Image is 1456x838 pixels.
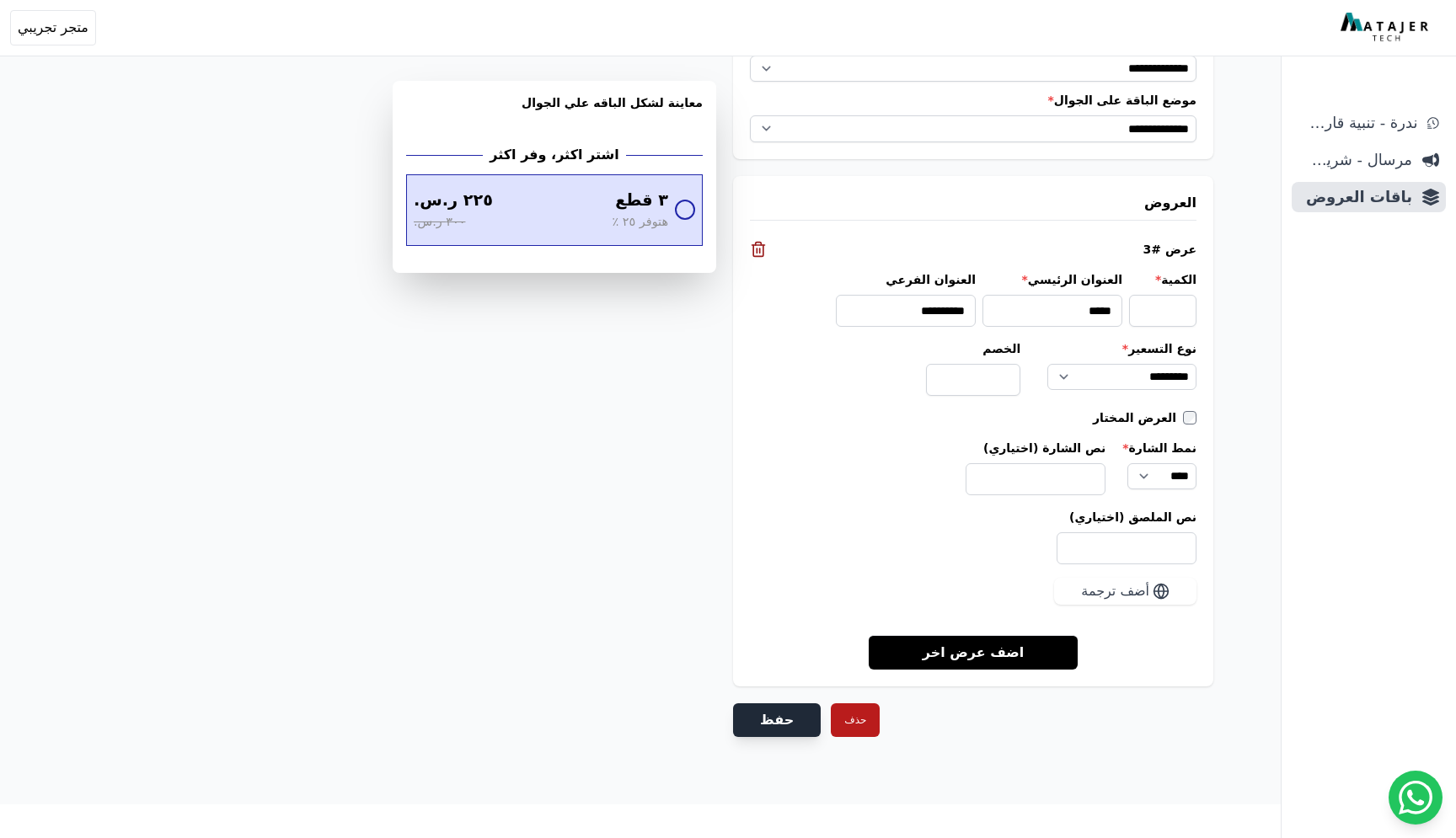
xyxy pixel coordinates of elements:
[1081,581,1149,601] span: أضف ترجمة
[1298,111,1417,135] span: ندرة - تنبية قارب علي النفاذ
[414,213,465,232] span: ٣٠٠ ر.س.
[750,193,1196,213] h3: العروض
[615,189,668,213] span: ٣ قطع
[1093,409,1183,426] label: العرض المختار
[18,18,88,38] span: متجر تجريبي
[1298,185,1412,209] span: باقات العروض
[733,703,821,737] button: حفظ
[490,145,618,165] h2: اشتر اكثر، وفر اكثر
[1122,440,1196,456] label: نمط الشارة
[10,10,96,45] button: متجر تجريبي
[406,94,703,131] h3: معاينة لشكل الباقه علي الجوال
[1298,148,1412,172] span: مرسال - شريط دعاية
[836,271,976,288] label: العنوان الفرعي
[831,703,880,737] button: حذف
[1129,271,1196,288] label: الكمية
[750,241,1196,258] div: عرض #3
[414,189,493,213] span: ٢٢٥ ر.س.
[982,271,1122,288] label: العنوان الرئيسي
[966,440,1105,456] label: نص الشارة (اختياري)
[750,509,1196,526] label: نص الملصق (اختياري)
[750,92,1196,109] label: موضع الباقة على الجوال
[1341,13,1432,43] img: MatajerTech Logo
[926,340,1020,357] label: الخصم
[612,213,668,232] span: هتوفر ٢٥ ٪
[869,635,1079,670] a: اضف عرض اخر
[1054,578,1196,605] button: أضف ترجمة
[1047,340,1196,357] label: نوع التسعير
